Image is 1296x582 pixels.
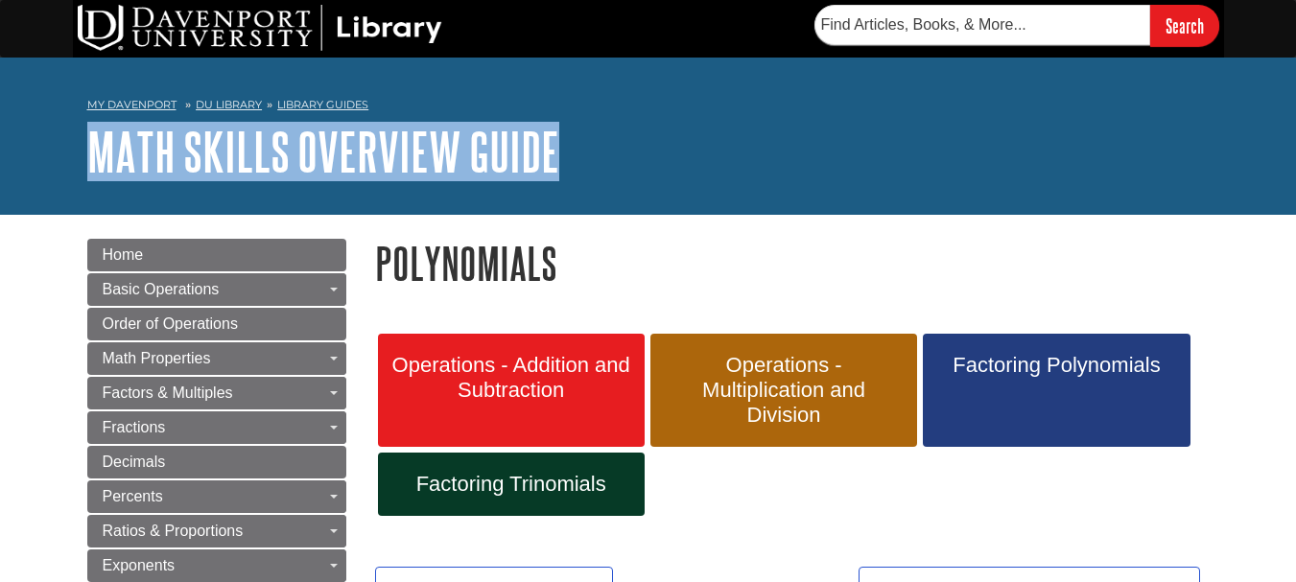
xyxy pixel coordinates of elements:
[665,353,903,428] span: Operations - Multiplication and Division
[87,411,346,444] a: Fractions
[87,92,1210,123] nav: breadcrumb
[87,480,346,513] a: Percents
[103,384,233,401] span: Factors & Multiples
[937,353,1175,378] span: Factoring Polynomials
[87,377,346,409] a: Factors & Multiples
[814,5,1219,46] form: Searches DU Library's articles, books, and more
[103,281,220,297] span: Basic Operations
[923,334,1190,447] a: Factoring Polynomials
[375,239,1210,288] h1: Polynomials
[103,557,176,573] span: Exponents
[87,122,559,181] a: Math Skills Overview Guide
[103,454,166,470] span: Decimals
[87,239,346,271] a: Home
[814,5,1150,45] input: Find Articles, Books, & More...
[103,523,244,539] span: Ratios & Proportions
[650,334,917,447] a: Operations - Multiplication and Division
[392,472,630,497] span: Factoring Trinomials
[87,273,346,306] a: Basic Operations
[87,515,346,547] a: Ratios & Proportions
[87,97,177,113] a: My Davenport
[196,98,262,111] a: DU Library
[87,446,346,478] a: Decimals
[103,315,238,332] span: Order of Operations
[103,246,144,263] span: Home
[87,549,346,582] a: Exponents
[103,350,211,366] span: Math Properties
[78,5,442,51] img: DU Library
[87,342,346,375] a: Math Properties
[378,453,645,516] a: Factoring Trinomials
[87,308,346,340] a: Order of Operations
[277,98,368,111] a: Library Guides
[392,353,630,403] span: Operations - Addition and Subtraction
[1150,5,1219,46] input: Search
[378,334,645,447] a: Operations - Addition and Subtraction
[103,419,166,435] span: Fractions
[103,488,163,504] span: Percents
